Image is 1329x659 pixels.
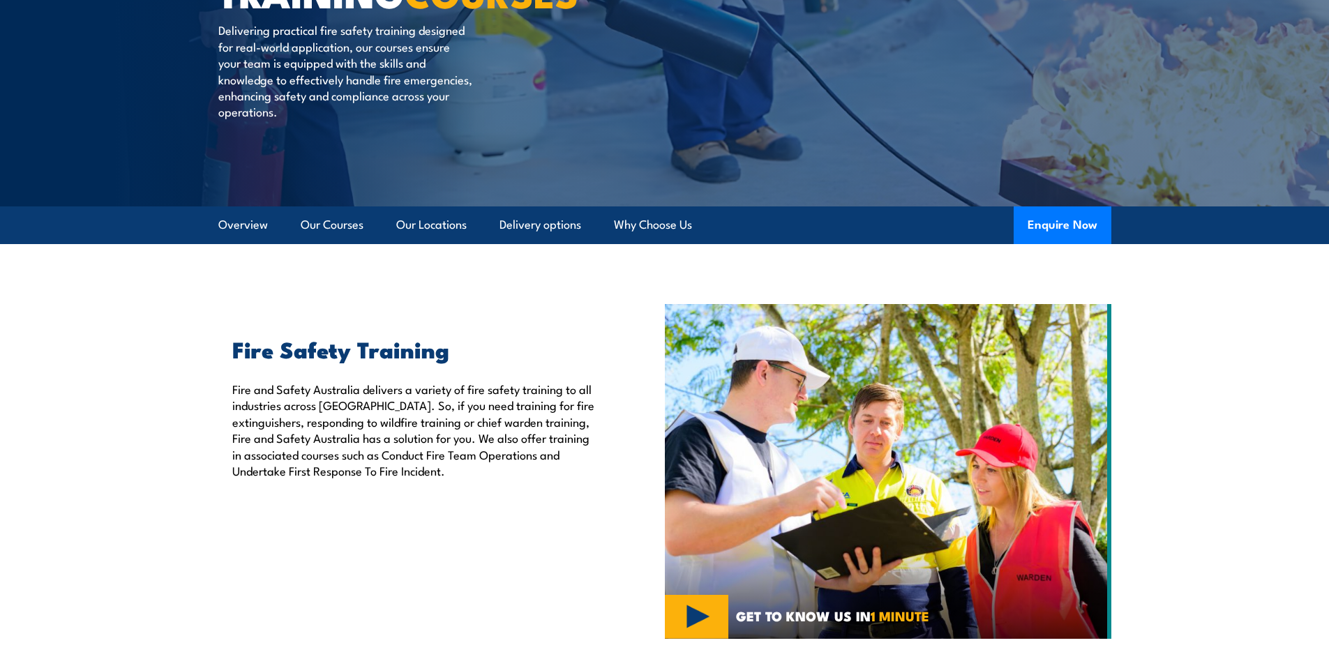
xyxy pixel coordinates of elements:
p: Delivering practical fire safety training designed for real-world application, our courses ensure... [218,22,473,119]
a: Our Locations [396,206,467,243]
button: Enquire Now [1014,206,1111,244]
strong: 1 MINUTE [871,605,929,626]
a: Why Choose Us [614,206,692,243]
a: Overview [218,206,268,243]
a: Our Courses [301,206,363,243]
h2: Fire Safety Training [232,339,601,358]
a: Delivery options [500,206,581,243]
p: Fire and Safety Australia delivers a variety of fire safety training to all industries across [GE... [232,381,601,478]
span: GET TO KNOW US IN [736,609,929,622]
img: Fire Safety Training Courses [665,304,1111,639]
